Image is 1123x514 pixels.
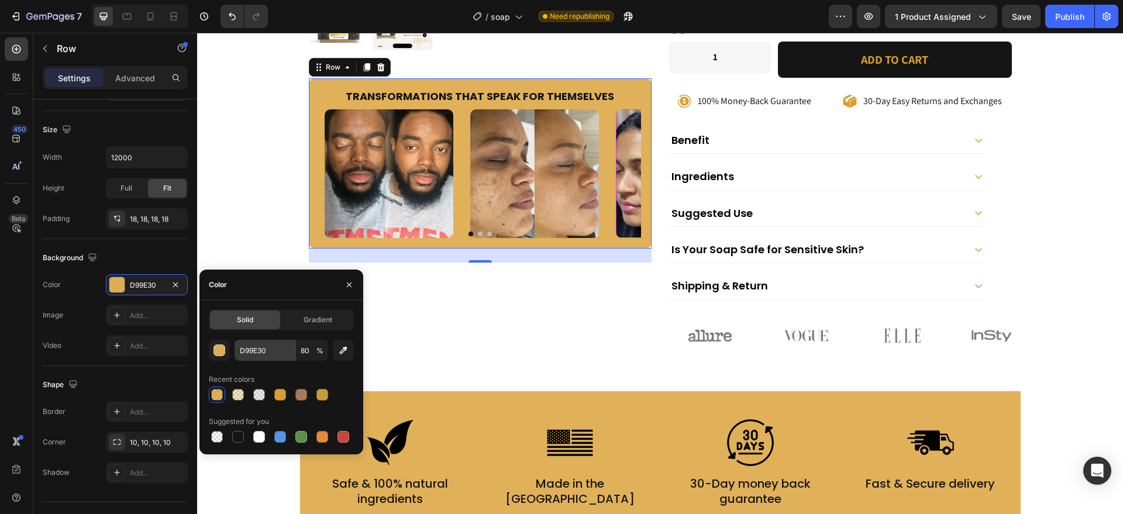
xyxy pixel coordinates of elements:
div: Padding [43,213,70,224]
input: Auto [106,147,187,168]
div: Size [43,122,74,138]
button: 7 [5,5,87,28]
span: / [485,11,488,23]
p: 100% Money-Back Guarantee [501,63,614,75]
div: Suggested for you [209,416,269,427]
div: Add to cart [664,19,731,35]
button: Dot [271,199,276,203]
button: 1 product assigned [885,5,997,28]
p: 30-Day money back guarantee [473,443,633,474]
p: Advanced [115,72,155,84]
div: Recent colors [209,374,254,385]
div: Open Intercom Messenger [1083,457,1111,485]
p: Settings [58,72,91,84]
p: Row [57,42,156,56]
span: Save [1012,12,1031,22]
img: gempages_581714596532847348-2dff82f9-5d2b-4e4b-b761-cbb2011aa700.png [760,285,842,321]
span: Fit [163,183,171,194]
div: 10, 10, 10, 10 [130,437,185,448]
input: quantity [472,9,574,41]
p: 30-Day Easy Returns and Exchanges [666,63,805,75]
div: Border [43,406,66,417]
p: Benefit [474,101,512,114]
div: 450 [11,125,28,134]
img: gempages_581714596532847348-38caac72-0558-4412-bb4a-05505501e4b4.jpg [273,77,402,205]
span: % [316,346,323,356]
p: Ingredients [474,137,537,150]
img: gempages_581714596532847348-23301446-6c60-474c-8914-fcc807a96c98.png [350,387,397,433]
div: Shadow [43,467,70,478]
button: Dot [281,199,285,203]
span: Solid [237,315,253,325]
div: Add... [130,311,185,321]
p: Safe & 100% natural ingredients [113,443,273,474]
button: Save [1002,5,1041,28]
p: Fast & Secure delivery [653,443,814,458]
div: Shape [43,377,80,393]
div: Color [209,280,227,290]
span: Gradient [304,315,332,325]
button: Publish [1045,5,1094,28]
div: Image [43,310,63,320]
button: Dot [290,199,295,203]
img: gempages_581714596532847348-ea6a6789-9993-4f19-949e-eb0ea1b69041.png [530,387,577,433]
p: Is Your Soap Safe for Sensitive Skin? [474,210,667,223]
p: Shipping & Return [474,246,571,260]
div: Color [43,280,61,290]
img: gempages_581714596532847348-bc5afd95-65ca-4c8d-994a-5b7cbc081941.png [472,285,554,321]
img: gempages_581714596532847348-cf3e0f51-67e4-4d8e-bed8-a5228c3fd5aa.png [710,387,757,433]
span: Need republishing [550,11,609,22]
input: Eg: FFFFFF [235,340,295,361]
span: 1 product assigned [895,11,971,23]
img: gempages_581714596532847348-8ef8bade-01f0-467f-98e5-aea6eb869f2d.png [568,285,650,321]
button: Add to cart [581,9,815,45]
img: gempages_581714596532847348-7062c17f-9386-4fd7-89aa-c1c2c1cee6fb.jpg [419,77,547,205]
div: Width [43,152,62,163]
div: Beta [9,214,28,223]
div: Undo/Redo [221,5,268,28]
span: soap [491,11,510,23]
div: Add... [130,407,185,418]
p: Made in the [GEOGRAPHIC_DATA] [293,443,453,474]
div: Video [43,340,61,351]
div: Publish [1055,11,1084,23]
p: Suggested Use [474,174,556,187]
div: Add... [130,468,185,478]
div: Row [126,29,146,40]
div: 18, 18, 18, 18 [130,214,185,225]
div: D99E30 [130,280,164,291]
img: gempages_581714596532847348-5d5db139-dabf-4573-aea8-e37809852c50.png [170,387,216,433]
p: 7 [77,9,82,23]
div: Add... [130,341,185,351]
div: Height [43,183,64,194]
div: Corner [43,437,66,447]
span: Full [120,183,132,194]
iframe: Design area [197,33,1123,514]
img: gempages_581714596532847348-d23ff9a7-559a-4db3-a392-861d9ea25e91.png [664,285,746,321]
div: Background [43,250,99,266]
